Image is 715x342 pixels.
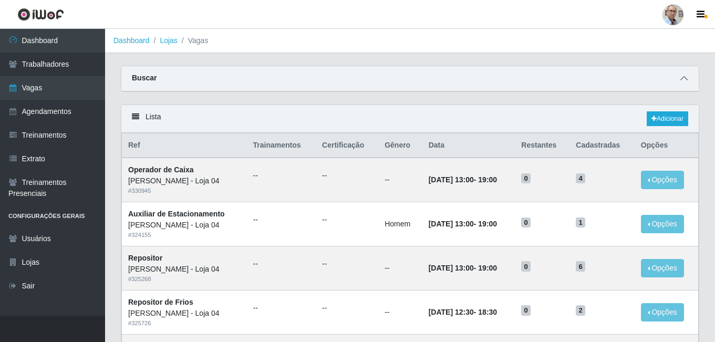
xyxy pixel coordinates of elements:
[128,220,241,231] div: [PERSON_NAME] - Loja 04
[429,175,474,184] time: [DATE] 13:00
[178,35,209,46] li: Vagas
[521,217,531,228] span: 0
[322,258,372,270] ul: --
[128,175,241,186] div: [PERSON_NAME] - Loja 04
[132,74,157,82] strong: Buscar
[576,173,585,184] span: 4
[253,170,310,181] ul: --
[478,264,497,272] time: 19:00
[429,220,474,228] time: [DATE] 13:00
[429,308,474,316] time: [DATE] 12:30
[322,170,372,181] ul: --
[160,36,177,45] a: Lojas
[128,210,225,218] strong: Auxiliar de Estacionamento
[647,111,688,126] a: Adicionar
[521,305,531,316] span: 0
[641,259,684,277] button: Opções
[378,290,422,334] td: --
[128,308,241,319] div: [PERSON_NAME] - Loja 04
[429,264,497,272] strong: -
[128,319,241,328] div: # 325726
[322,303,372,314] ul: --
[422,133,515,158] th: Data
[128,231,241,240] div: # 324155
[128,298,193,306] strong: Repositor de Frios
[641,171,684,189] button: Opções
[521,261,531,272] span: 0
[121,105,699,133] div: Lista
[635,133,699,158] th: Opções
[429,220,497,228] strong: -
[641,303,684,322] button: Opções
[429,264,474,272] time: [DATE] 13:00
[429,175,497,184] strong: -
[576,217,585,228] span: 1
[128,275,241,284] div: # 325268
[316,133,378,158] th: Certificação
[521,173,531,184] span: 0
[113,36,150,45] a: Dashboard
[322,214,372,225] ul: --
[122,133,247,158] th: Ref
[128,165,194,174] strong: Operador de Caixa
[429,308,497,316] strong: -
[378,133,422,158] th: Gênero
[478,175,497,184] time: 19:00
[378,158,422,202] td: --
[253,214,310,225] ul: --
[378,202,422,246] td: Homem
[576,305,585,316] span: 2
[253,258,310,270] ul: --
[128,254,162,262] strong: Repositor
[641,215,684,233] button: Opções
[247,133,316,158] th: Trainamentos
[569,133,635,158] th: Cadastradas
[478,308,497,316] time: 18:30
[128,264,241,275] div: [PERSON_NAME] - Loja 04
[478,220,497,228] time: 19:00
[253,303,310,314] ul: --
[105,29,715,53] nav: breadcrumb
[515,133,569,158] th: Restantes
[378,246,422,290] td: --
[128,186,241,195] div: # 330945
[17,8,64,21] img: CoreUI Logo
[576,261,585,272] span: 6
